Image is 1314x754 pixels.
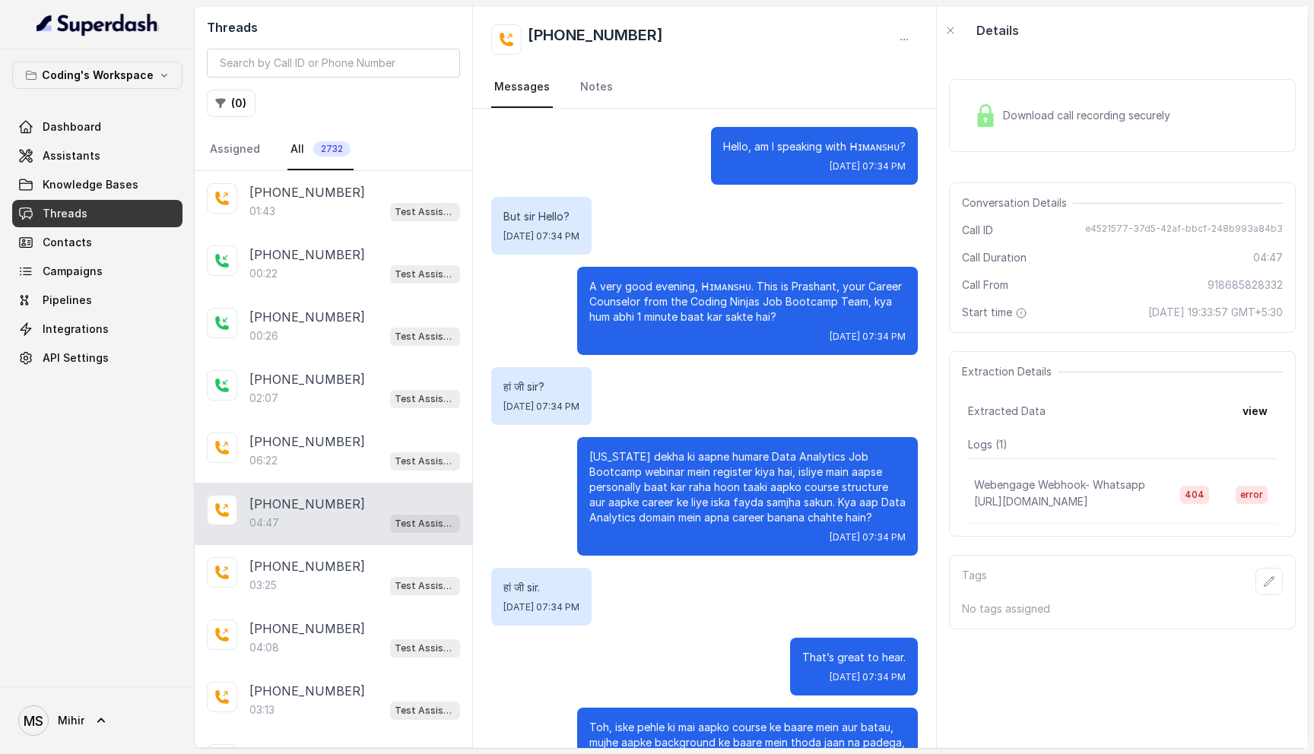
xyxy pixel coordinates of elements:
[395,454,455,469] p: Test Assistant- 2
[43,119,101,135] span: Dashboard
[1236,486,1268,504] span: error
[1208,277,1283,293] span: 918685828332
[395,391,455,407] p: Test Assistant- 2
[249,578,277,593] p: 03:25
[12,315,182,343] a: Integrations
[43,350,109,366] span: API Settings
[830,671,906,683] span: [DATE] 07:34 PM
[589,449,906,525] p: [US_STATE] dekha ki aapne humare Data Analytics Job Bootcamp webinar mein register kiya hai, isli...
[491,67,918,108] nav: Tabs
[12,258,182,285] a: Campaigns
[12,287,182,314] a: Pipelines
[830,531,906,543] span: [DATE] 07:34 PM
[962,568,987,595] p: Tags
[43,322,109,337] span: Integrations
[1180,486,1209,504] span: 404
[1085,223,1283,238] span: e4521577-37d5-42af-bbcf-248b993a84b3
[1003,108,1176,123] span: Download call recording securely
[249,682,365,700] p: [PHONE_NUMBER]
[577,67,616,108] a: Notes
[974,495,1088,508] span: [URL][DOMAIN_NAME]
[830,160,906,173] span: [DATE] 07:34 PM
[12,229,182,256] a: Contacts
[249,328,278,344] p: 00:26
[589,279,906,325] p: A very good evening, ᕼɪᴍᴀɴꜱʜᴜ. This is Prashant, your Career Counselor from the Coding Ninjas Job...
[802,650,906,665] p: That’s great to hear.
[962,250,1027,265] span: Call Duration
[313,141,351,157] span: 2732
[528,24,663,55] h2: [PHONE_NUMBER]
[42,66,154,84] p: Coding's Workspace
[249,266,278,281] p: 00:22
[24,713,43,729] text: MS
[207,90,255,117] button: (0)
[976,21,1019,40] p: Details
[962,195,1073,211] span: Conversation Details
[723,139,906,154] p: Hello, am I speaking with ᕼɪᴍᴀɴꜱʜᴜ?
[968,437,1277,452] p: Logs ( 1 )
[974,104,997,127] img: Lock Icon
[395,329,455,344] p: Test Assistant- 2
[249,308,365,326] p: [PHONE_NUMBER]
[12,699,182,742] a: Mihir
[249,391,278,406] p: 02:07
[830,331,906,343] span: [DATE] 07:34 PM
[43,177,138,192] span: Knowledge Bases
[12,113,182,141] a: Dashboard
[287,129,354,170] a: All2732
[1148,305,1283,320] span: [DATE] 19:33:57 GMT+5:30
[491,67,553,108] a: Messages
[249,432,365,451] p: [PHONE_NUMBER]
[249,183,365,201] p: [PHONE_NUMBER]
[249,370,365,388] p: [PHONE_NUMBER]
[249,702,275,718] p: 03:13
[1233,398,1277,425] button: view
[395,578,455,594] p: Test Assistant- 2
[43,206,87,221] span: Threads
[1253,250,1283,265] span: 04:47
[207,129,263,170] a: Assigned
[12,200,182,227] a: Threads
[968,404,1046,419] span: Extracted Data
[962,305,1030,320] span: Start time
[395,703,455,718] p: Test Assistant- 2
[43,264,103,279] span: Campaigns
[43,235,92,250] span: Contacts
[207,49,460,78] input: Search by Call ID or Phone Number
[12,344,182,372] a: API Settings
[962,223,993,238] span: Call ID
[395,267,455,282] p: Test Assistant- 2
[962,277,1008,293] span: Call From
[58,713,84,728] span: Mihir
[503,401,579,413] span: [DATE] 07:34 PM
[207,129,460,170] nav: Tabs
[43,293,92,308] span: Pipelines
[249,246,365,264] p: [PHONE_NUMBER]
[962,601,1283,616] p: No tags assigned
[503,580,579,595] p: हां जी sir.
[249,453,278,468] p: 06:22
[249,495,365,513] p: [PHONE_NUMBER]
[503,209,579,224] p: But sir Hello?
[395,641,455,656] p: Test Assistant- 2
[503,379,579,394] p: हां जी sir?
[249,619,365,638] p: [PHONE_NUMBER]
[962,364,1058,379] span: Extraction Details
[12,142,182,169] a: Assistants
[503,230,579,242] span: [DATE] 07:34 PM
[249,204,275,219] p: 01:43
[12,171,182,198] a: Knowledge Bases
[503,601,579,613] span: [DATE] 07:34 PM
[207,18,460,36] h2: Threads
[249,640,279,655] p: 04:08
[12,62,182,89] button: Coding's Workspace
[249,557,365,575] p: [PHONE_NUMBER]
[395,516,455,531] p: Test Assistant- 2
[249,515,279,531] p: 04:47
[395,204,455,220] p: Test Assistant- 2
[43,148,100,163] span: Assistants
[974,477,1145,493] p: Webengage Webhook- Whatsapp
[36,12,159,36] img: light.svg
